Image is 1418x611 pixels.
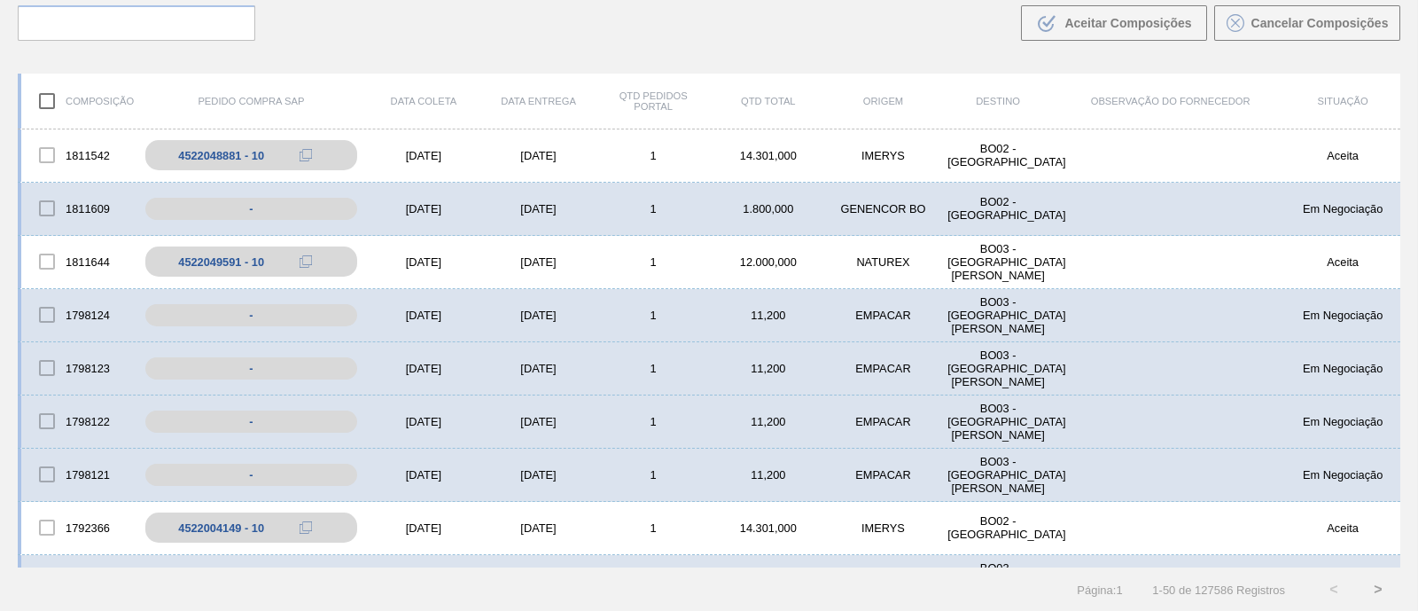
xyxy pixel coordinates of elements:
div: GENENCOR BO [826,202,941,215]
span: Aceitar Composições [1064,16,1191,30]
div: Qtd Total [711,96,826,106]
button: Aceitar Composições [1021,5,1207,41]
div: 1 [596,309,711,322]
div: 1.800,000 [711,202,826,215]
div: [DATE] [481,202,596,215]
div: Observação do Fornecedor [1056,96,1285,106]
div: 1 [596,202,711,215]
div: EMPACAR [826,362,941,375]
div: 12.000,000 [711,255,826,269]
div: [DATE] [481,468,596,482]
div: [DATE] [366,202,481,215]
div: Situação [1285,96,1400,106]
div: 14.301,000 [711,521,826,535]
span: 1 - 50 de 127586 Registros [1149,584,1285,597]
div: Origem [826,96,941,106]
div: [DATE] [481,521,596,535]
div: Qtd Pedidos Portal [596,90,711,112]
div: 11,200 [711,309,826,322]
span: Cancelar Composições [1251,16,1389,30]
div: [DATE] [366,415,481,428]
div: Em Negociação [1285,362,1400,375]
div: EMPACAR [826,468,941,482]
div: Destino [940,96,1056,106]
div: 1798123 [21,349,136,387]
div: 1792366 [21,509,136,546]
div: - [145,304,357,326]
div: 11,200 [711,415,826,428]
div: Aceita [1285,521,1400,535]
div: 1 [596,362,711,375]
div: [DATE] [481,309,596,322]
div: 1798121 [21,456,136,493]
div: BO03 - Santa Cruz [940,402,1056,442]
div: [DATE] [481,362,596,375]
div: 11,200 [711,362,826,375]
div: EMPACAR [826,309,941,322]
div: 4522004149 - 10 [178,521,264,535]
div: BO02 - La Paz [940,142,1056,168]
div: 1811609 [21,190,136,227]
div: BO03 - Santa Cruz [940,242,1056,282]
div: BO03 - Santa Cruz [940,455,1056,495]
div: 1 [596,521,711,535]
div: Em Negociação [1285,202,1400,215]
div: BO03 - Santa Cruz [940,295,1056,335]
div: 4522048881 - 10 [178,149,264,162]
div: Copiar [288,251,323,272]
div: Pedido Compra SAP [136,96,366,106]
div: Copiar [288,145,323,166]
div: - [145,464,357,486]
div: EMPACAR [826,415,941,428]
div: 11,200 [711,468,826,482]
div: Aceita [1285,255,1400,269]
div: [DATE] [366,362,481,375]
div: 1 [596,255,711,269]
div: [DATE] [481,415,596,428]
div: Copiar [288,517,323,538]
div: Composição [21,82,136,120]
div: 1 [596,468,711,482]
div: IMERYS [826,149,941,162]
div: 1798120 [21,562,136,599]
div: 1798124 [21,296,136,333]
div: Em Negociação [1285,309,1400,322]
div: [DATE] [366,468,481,482]
div: 1 [596,149,711,162]
div: 1811644 [21,243,136,280]
div: BO02 - La Paz [940,514,1056,541]
span: Página : 1 [1077,584,1122,597]
div: Data coleta [366,96,481,106]
div: BO03 - Santa Cruz [940,349,1056,388]
div: [DATE] [366,149,481,162]
div: NATUREX [826,255,941,269]
div: IMERYS [826,521,941,535]
div: BO02 - La Paz [940,195,1056,222]
div: - [145,357,357,380]
div: 4522049591 - 10 [178,255,264,269]
div: Em Negociação [1285,415,1400,428]
div: - [145,411,357,433]
div: 14.301,000 [711,149,826,162]
div: [DATE] [366,309,481,322]
div: [DATE] [366,521,481,535]
div: 1811542 [21,137,136,174]
div: Data entrega [481,96,596,106]
div: [DATE] [481,255,596,269]
div: - [145,198,357,220]
button: Cancelar Composições [1214,5,1400,41]
div: Em Negociação [1285,468,1400,482]
div: BO03 - Santa Cruz [940,561,1056,601]
div: 1 [596,415,711,428]
div: [DATE] [366,255,481,269]
div: [DATE] [481,149,596,162]
div: 1798122 [21,403,136,440]
div: Aceita [1285,149,1400,162]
